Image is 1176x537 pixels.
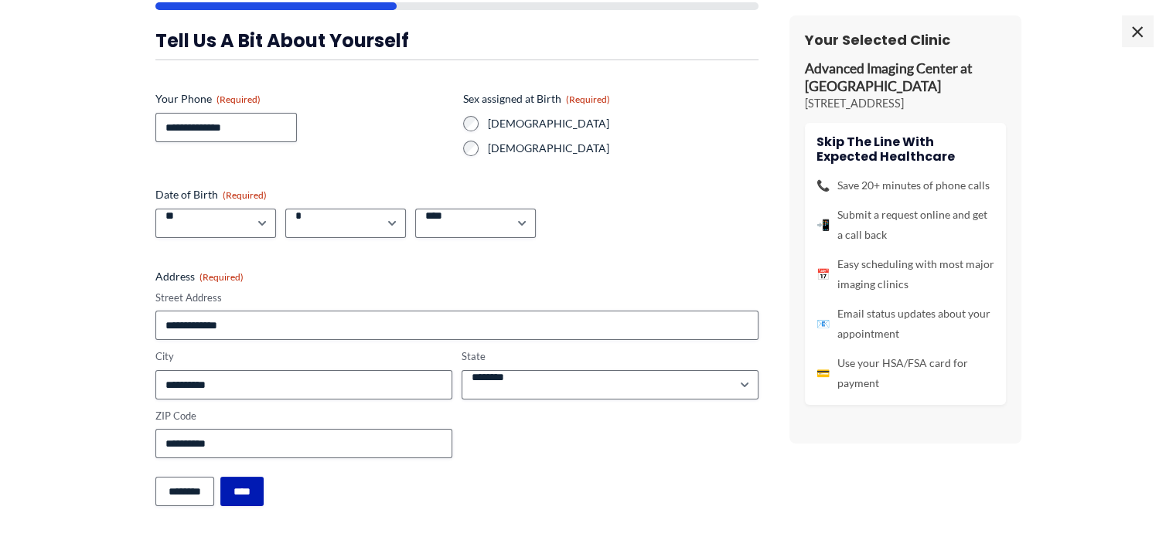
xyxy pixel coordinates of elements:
li: Use your HSA/FSA card for payment [816,353,994,393]
label: [DEMOGRAPHIC_DATA] [488,141,758,156]
label: State [462,349,758,364]
p: [STREET_ADDRESS] [805,96,1006,111]
label: ZIP Code [155,409,452,423]
span: × [1122,15,1153,46]
span: 💳 [816,363,830,383]
label: City [155,349,452,364]
span: (Required) [566,93,610,105]
legend: Sex assigned at Birth [463,91,610,107]
li: Easy scheduling with most major imaging clinics [816,254,994,294]
li: Submit a request online and get a call back [816,205,994,245]
label: [DEMOGRAPHIC_DATA] [488,116,758,131]
li: Email status updates about your appointment [816,304,994,344]
span: 📞 [816,175,830,195]
label: Your Phone [155,91,451,107]
span: 📅 [816,264,830,284]
span: 📧 [816,314,830,334]
h4: Skip the line with Expected Healthcare [816,134,994,164]
span: (Required) [199,271,244,283]
span: (Required) [216,93,261,105]
span: (Required) [223,189,267,201]
legend: Address [155,269,244,284]
h3: Your Selected Clinic [805,31,1006,49]
label: Street Address [155,291,758,305]
p: Advanced Imaging Center at [GEOGRAPHIC_DATA] [805,60,1006,96]
li: Save 20+ minutes of phone calls [816,175,994,195]
legend: Date of Birth [155,187,267,202]
span: 📲 [816,215,830,235]
h3: Tell us a bit about yourself [155,29,758,53]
